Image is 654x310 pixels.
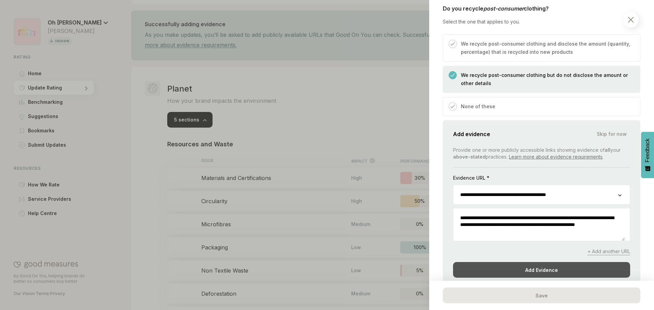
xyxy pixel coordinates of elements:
[453,129,490,139] span: Add evidence
[443,288,640,303] div: Save
[644,138,651,162] span: Feedback
[443,4,640,13] p: Do you recycle clothing?
[461,71,633,87] p: We recycle post-consumer clothing but do not disclose the amount or other details
[451,73,455,77] img: Checked
[483,5,524,12] em: post-consumer
[453,154,486,160] b: above-stated
[453,175,489,181] p: Evidence URL *
[451,104,455,109] img: Checked
[443,18,640,25] p: Select the one that applies to you.
[628,17,634,22] img: Close
[597,131,627,137] span: Skip for now
[453,262,630,278] div: Add Evidence
[451,42,455,46] img: Checked
[588,248,630,255] span: + Add another URL
[605,147,610,153] b: all
[461,40,633,56] p: We recycle post-consumer clothing and disclose the amount (quantity, percentage) that is recycled...
[509,154,603,160] a: Learn more about evidence requirements
[461,102,495,111] p: None of these
[641,132,654,178] button: Feedback - Show survey
[453,147,621,160] span: Provide one or more publicly accessible links showing evidence of your practices. .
